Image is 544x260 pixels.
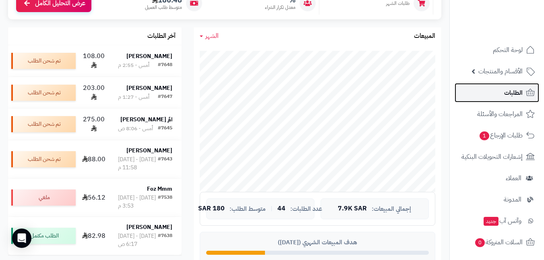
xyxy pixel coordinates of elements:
[455,104,539,124] a: المراجعات والأسئلة
[158,93,172,101] div: #7647
[118,61,149,69] div: أمس - 2:55 م
[479,130,523,141] span: طلبات الإرجاع
[11,189,76,206] div: ملغي
[338,205,367,212] span: 7.9K SAR
[79,45,109,77] td: 108.00
[11,85,76,101] div: تم شحن الطلب
[455,211,539,231] a: وآتس آبجديد
[126,52,172,60] strong: [PERSON_NAME]
[126,84,172,92] strong: [PERSON_NAME]
[158,156,172,172] div: #7643
[455,233,539,252] a: السلات المتروكة0
[11,228,76,244] div: الطلب مكتمل
[205,31,219,41] span: الشهر
[158,232,172,248] div: #7638
[118,194,158,210] div: [DATE] - [DATE] 3:53 م
[480,131,489,140] span: 1
[455,40,539,60] a: لوحة التحكم
[477,108,523,120] span: المراجعات والأسئلة
[79,77,109,108] td: 203.00
[484,217,498,226] span: جديد
[493,44,523,56] span: لوحة التحكم
[147,185,172,193] strong: Foz Mmm
[290,206,322,212] span: عدد الطلبات:
[200,31,219,41] a: الشهر
[455,126,539,145] a: طلبات الإرجاع1
[12,229,31,248] div: Open Intercom Messenger
[118,156,158,172] div: [DATE] - [DATE] 11:58 م
[483,215,521,227] span: وآتس آب
[79,108,109,140] td: 275.00
[372,206,411,212] span: إجمالي المبيعات:
[506,173,521,184] span: العملاء
[504,87,523,98] span: الطلبات
[455,190,539,209] a: المدونة
[79,179,109,216] td: 56.12
[118,125,153,133] div: أمس - 8:06 ص
[11,53,76,69] div: تم شحن الطلب
[474,237,523,248] span: السلات المتروكة
[475,238,485,247] span: 0
[271,206,273,212] span: |
[145,4,182,11] span: متوسط طلب العميل
[198,205,225,212] span: 180 SAR
[414,33,435,40] h3: المبيعات
[455,147,539,166] a: إشعارات التحويلات البنكية
[126,223,172,231] strong: [PERSON_NAME]
[118,93,149,101] div: أمس - 1:27 م
[230,206,266,212] span: متوسط الطلب:
[11,116,76,132] div: تم شحن الطلب
[206,238,429,247] div: هدف المبيعات الشهري ([DATE])
[455,83,539,102] a: الطلبات
[11,151,76,167] div: تم شحن الطلب
[118,232,158,248] div: [DATE] - [DATE] 6:17 ص
[158,125,172,133] div: #7645
[126,146,172,155] strong: [PERSON_NAME]
[158,194,172,210] div: #7538
[504,194,521,205] span: المدونة
[461,151,523,162] span: إشعارات التحويلات البنكية
[455,168,539,188] a: العملاء
[277,205,285,212] span: 44
[265,4,296,11] span: معدل تكرار الشراء
[147,33,176,40] h3: آخر الطلبات
[120,115,172,124] strong: امً [PERSON_NAME]
[79,140,109,178] td: 88.00
[158,61,172,69] div: #7648
[478,66,523,77] span: الأقسام والمنتجات
[79,217,109,255] td: 82.98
